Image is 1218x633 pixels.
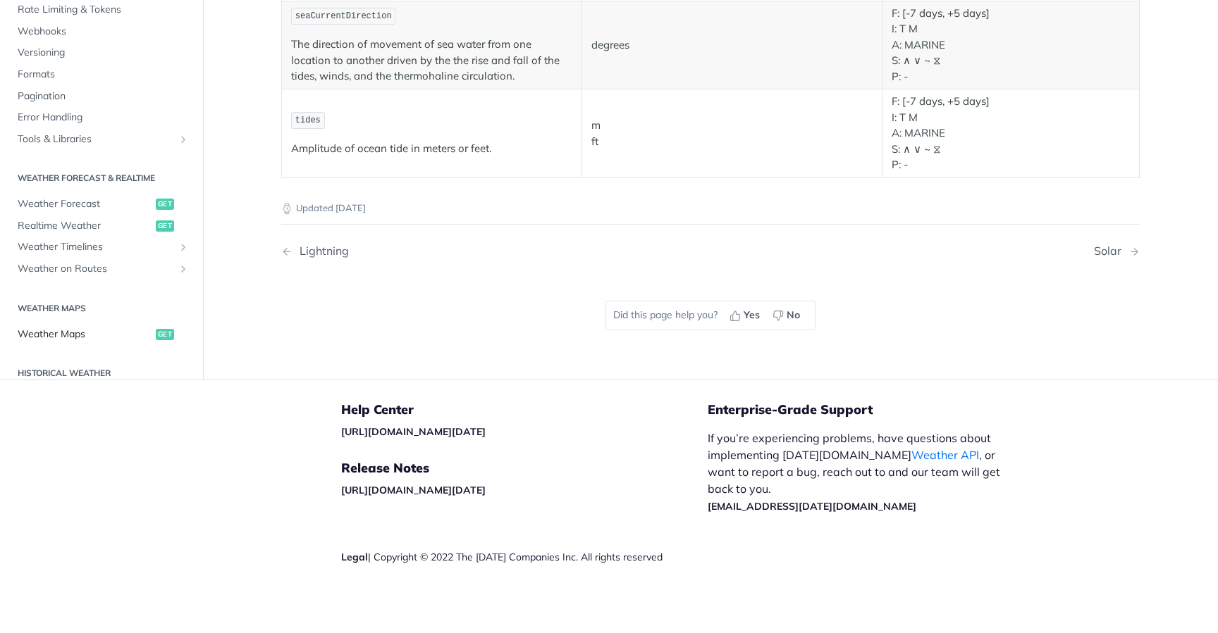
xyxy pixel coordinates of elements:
a: Weather TimelinesShow subpages for Weather Timelines [11,237,192,258]
h5: Help Center [341,401,708,418]
span: Yes [744,308,760,322]
span: Formats [18,68,189,82]
h2: Weather Forecast & realtime [11,172,192,184]
span: Error Handling [18,111,189,125]
p: F: [-7 days, +5 days] I: T M A: MARINE S: ∧ ∨ ~ ⧖ P: - [892,6,1130,85]
span: Rate Limiting & Tokens [18,3,189,17]
a: Legal [341,551,368,563]
span: Weather Maps [18,327,152,341]
a: Weather Mapsget [11,323,192,344]
span: Weather Forecast [18,197,152,211]
span: get [156,199,174,210]
p: If you’re experiencing problems, have questions about implementing [DATE][DOMAIN_NAME] , or want ... [708,430,1015,514]
span: get [156,220,174,232]
a: Pagination [11,85,192,106]
p: Updated [DATE] [281,201,1140,215]
button: Show subpages for Weather Timelines [178,242,189,253]
div: Solar [1094,244,1128,258]
div: Did this page help you? [605,301,816,330]
p: degrees [591,37,873,54]
span: No [787,308,800,322]
span: Tools & Libraries [18,132,174,146]
nav: Pagination Controls [281,230,1140,272]
span: Realtime Weather [18,219,152,233]
span: Weather on Routes [18,262,174,276]
a: Next Page: Solar [1094,244,1140,258]
span: Webhooks [18,24,189,38]
h2: Historical Weather [11,367,192,380]
h2: Weather Maps [11,301,192,314]
button: Yes [725,305,768,326]
p: Amplitude of ocean tide in meters or feet. [291,141,572,157]
a: Weather API [911,448,979,462]
span: seaCurrentDirection [295,11,392,21]
a: Realtime Weatherget [11,215,192,237]
button: Show subpages for Weather on Routes [178,263,189,275]
a: Formats [11,64,192,85]
p: F: [-7 days, +5 days] I: T M A: MARINE S: ∧ ∨ ~ ⧖ P: - [892,94,1130,173]
span: tides [295,115,321,125]
h5: Enterprise-Grade Support [708,401,1038,418]
div: | Copyright © 2022 The [DATE] Companies Inc. All rights reserved [341,550,708,564]
span: Pagination [18,89,189,103]
h5: Release Notes [341,460,708,477]
a: [URL][DOMAIN_NAME][DATE] [341,425,486,438]
a: Versioning [11,42,192,63]
a: Webhooks [11,20,192,42]
a: Previous Page: Lightning [281,244,649,258]
span: Weather Timelines [18,240,174,254]
p: m ft [591,118,873,149]
span: Versioning [18,46,189,60]
a: Weather Forecastget [11,194,192,215]
a: Tools & LibrariesShow subpages for Tools & Libraries [11,128,192,149]
span: get [156,328,174,339]
button: No [768,305,808,326]
p: The direction of movement of sea water from one location to another driven by the the rise and fa... [291,37,572,84]
button: Show subpages for Tools & Libraries [178,133,189,144]
a: Weather on RoutesShow subpages for Weather on Routes [11,258,192,280]
div: Lightning [293,244,349,258]
a: [URL][DOMAIN_NAME][DATE] [341,484,486,496]
a: [EMAIL_ADDRESS][DATE][DOMAIN_NAME] [708,500,916,513]
a: Error Handling [11,107,192,128]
